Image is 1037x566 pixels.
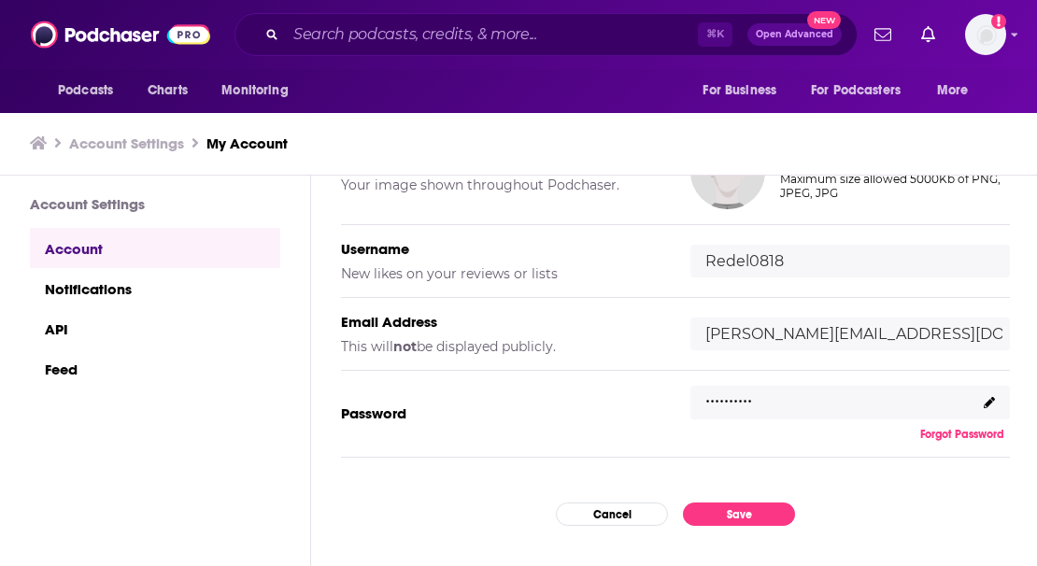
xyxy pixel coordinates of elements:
h5: This will be displayed publicly. [341,338,661,355]
h5: Email Address [341,313,661,331]
span: For Business [703,78,776,104]
span: Monitoring [221,78,288,104]
a: Account [30,228,280,268]
span: Logged in as Redel0818 [965,14,1006,55]
button: open menu [689,73,800,108]
img: Podchaser - Follow, Share and Rate Podcasts [31,17,210,52]
div: Maximum size allowed 5000Kb of PNG, JPEG, JPG [780,172,1006,200]
span: Charts [148,78,188,104]
a: My Account [206,134,288,152]
button: Forgot Password [915,427,1010,442]
a: Notifications [30,268,280,308]
h5: Your image shown throughout Podchaser. [341,177,661,193]
span: For Podcasters [811,78,901,104]
span: ⌘ K [698,22,732,47]
span: Podcasts [58,78,113,104]
svg: Add a profile image [991,14,1006,29]
h5: New likes on your reviews or lists [341,265,661,282]
a: Account Settings [69,134,184,152]
input: email [690,318,1010,350]
button: Show profile menu [965,14,1006,55]
input: username [690,245,1010,277]
h5: Username [341,240,661,258]
button: open menu [924,73,992,108]
h5: Password [341,404,661,422]
p: .......... [705,381,752,408]
span: Open Advanced [756,30,833,39]
a: Charts [135,73,199,108]
button: open menu [208,73,312,108]
span: New [807,11,841,29]
span: More [937,78,969,104]
img: User Profile [965,14,1006,55]
a: Feed [30,348,280,389]
h3: Account Settings [30,195,280,213]
input: Search podcasts, credits, & more... [286,20,698,50]
button: open menu [799,73,928,108]
button: Save [683,502,795,526]
a: Show notifications dropdown [914,19,943,50]
button: Cancel [556,502,668,526]
a: Show notifications dropdown [867,19,899,50]
button: open menu [45,73,137,108]
div: Search podcasts, credits, & more... [234,13,858,56]
b: not [393,338,417,355]
a: API [30,308,280,348]
button: Open AdvancedNew [747,23,842,46]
